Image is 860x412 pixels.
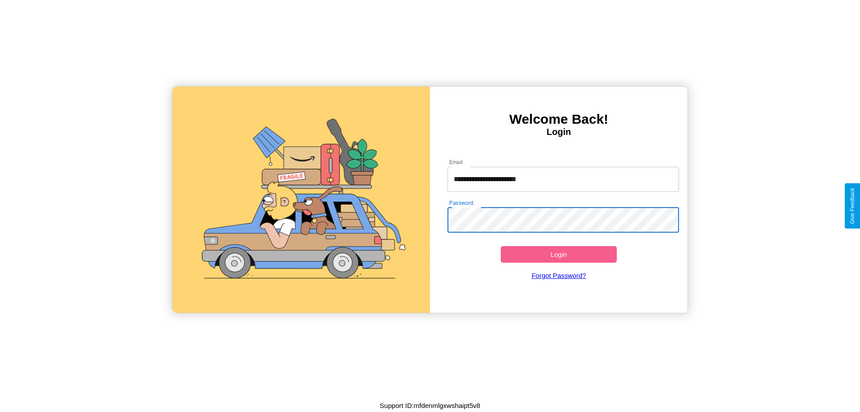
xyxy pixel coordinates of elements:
[430,127,688,137] h4: Login
[501,246,617,263] button: Login
[443,263,675,288] a: Forgot Password?
[172,87,430,313] img: gif
[849,188,856,224] div: Give Feedback
[449,199,473,207] label: Password
[449,158,463,166] label: Email
[380,399,480,412] p: Support ID: mfdenmlgxwshaipt5v8
[430,112,688,127] h3: Welcome Back!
